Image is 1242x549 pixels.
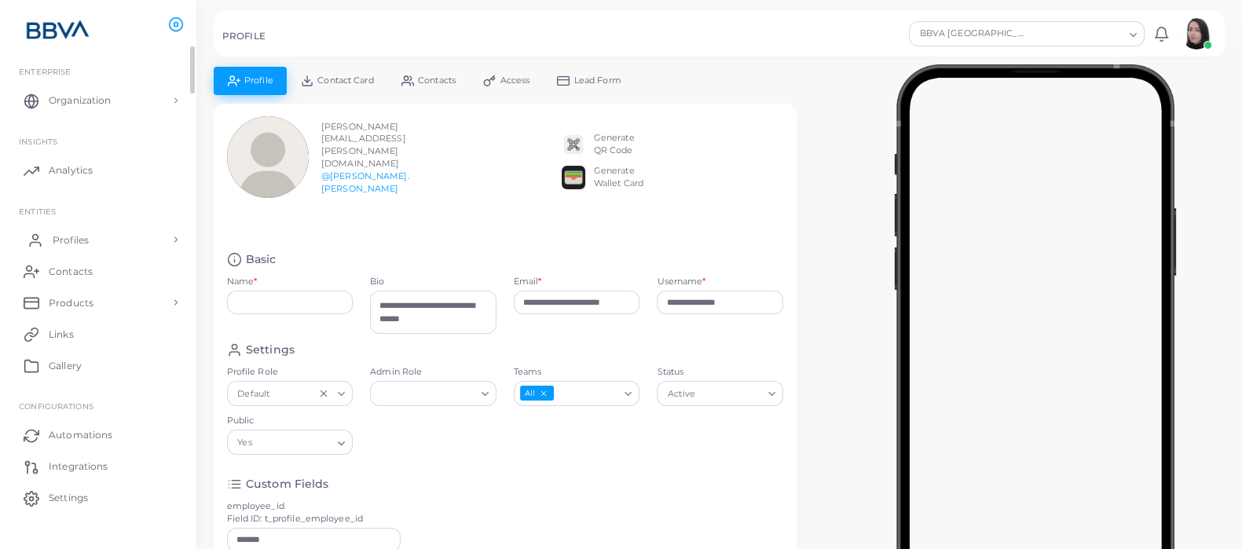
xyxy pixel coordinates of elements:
a: Links [12,318,185,350]
span: Profiles [53,233,89,247]
h4: Custom Fields [246,477,328,492]
div: Search for option [514,381,640,406]
img: apple-wallet.png [562,166,585,189]
span: All [520,386,554,401]
a: @[PERSON_NAME].[PERSON_NAME] [321,170,409,194]
input: Search for option [555,385,618,402]
a: Gallery [12,350,185,381]
span: Lead Form [574,76,621,85]
span: Integrations [49,459,108,474]
div: Search for option [227,430,354,455]
span: ENTITIES [19,207,56,216]
label: Email [514,276,542,288]
div: Search for option [909,21,1145,46]
button: Deselect All [538,388,549,399]
span: Profile [244,76,273,85]
span: Analytics [49,163,93,178]
label: Admin Role [370,366,496,379]
a: Profiles [12,224,185,255]
a: avatar [1176,18,1216,49]
input: Search for option [1033,25,1123,42]
img: avatar [1181,18,1212,49]
input: Search for option [377,385,475,402]
button: Clear Selected [318,387,329,400]
a: Automations [12,419,185,451]
h5: PROFILE [222,31,266,42]
div: Search for option [227,381,354,406]
span: Links [49,328,74,342]
span: Contact Card [317,76,373,85]
label: Profile Role [227,366,354,379]
label: Public [227,415,354,427]
div: Generate QR Code [594,132,635,157]
label: Status [657,366,783,379]
span: Automations [49,428,112,442]
span: BBVA [GEOGRAPHIC_DATA] [918,26,1031,42]
a: Settings [12,482,185,514]
label: Bio [370,276,496,288]
label: Teams [514,366,640,379]
a: Products [12,287,185,318]
a: Analytics [12,155,185,186]
span: INSIGHTS [19,137,57,146]
span: Contacts [418,76,456,85]
a: Organization [12,85,185,116]
img: logo [14,15,101,44]
input: Search for option [273,385,314,402]
span: Gallery [49,359,82,373]
span: Settings [49,491,88,505]
span: Default [236,386,272,402]
h4: Settings [246,342,295,357]
span: [PERSON_NAME][EMAIL_ADDRESS][PERSON_NAME][DOMAIN_NAME] [321,121,406,170]
input: Search for option [255,434,332,452]
span: Contacts [49,265,93,279]
span: Yes [236,435,255,452]
a: Contacts [12,255,185,287]
div: Search for option [370,381,496,406]
label: Name [227,276,258,288]
input: Search for option [699,385,762,402]
span: Enterprise [19,67,71,76]
h4: Basic [246,252,277,267]
label: employee_id Field ID: t_profile_employee_id [227,500,363,525]
span: Access [500,76,530,85]
div: Search for option [657,381,783,406]
a: Integrations [12,451,185,482]
span: Organization [49,93,111,108]
label: Username [657,276,705,288]
span: Products [49,296,93,310]
span: Configurations [19,401,93,411]
img: qr2.png [562,133,585,156]
div: Generate Wallet Card [594,165,643,190]
span: Active [665,386,697,402]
